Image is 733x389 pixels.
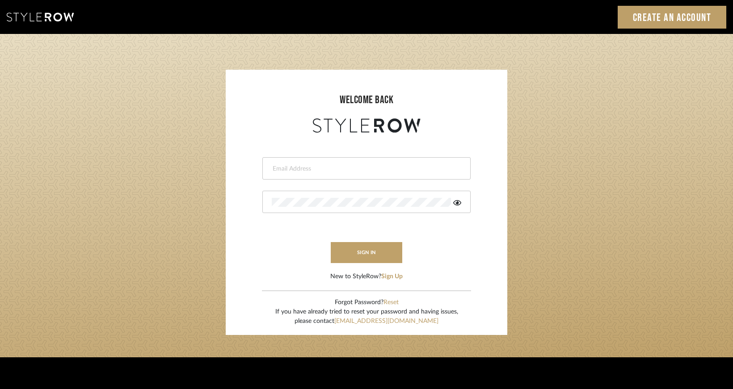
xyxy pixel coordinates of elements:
[272,164,459,173] input: Email Address
[235,92,498,108] div: welcome back
[275,298,458,307] div: Forgot Password?
[334,318,438,324] a: [EMAIL_ADDRESS][DOMAIN_NAME]
[383,298,399,307] button: Reset
[330,272,403,281] div: New to StyleRow?
[618,6,727,29] a: Create an Account
[331,242,402,263] button: sign in
[275,307,458,326] div: If you have already tried to reset your password and having issues, please contact
[381,272,403,281] button: Sign Up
